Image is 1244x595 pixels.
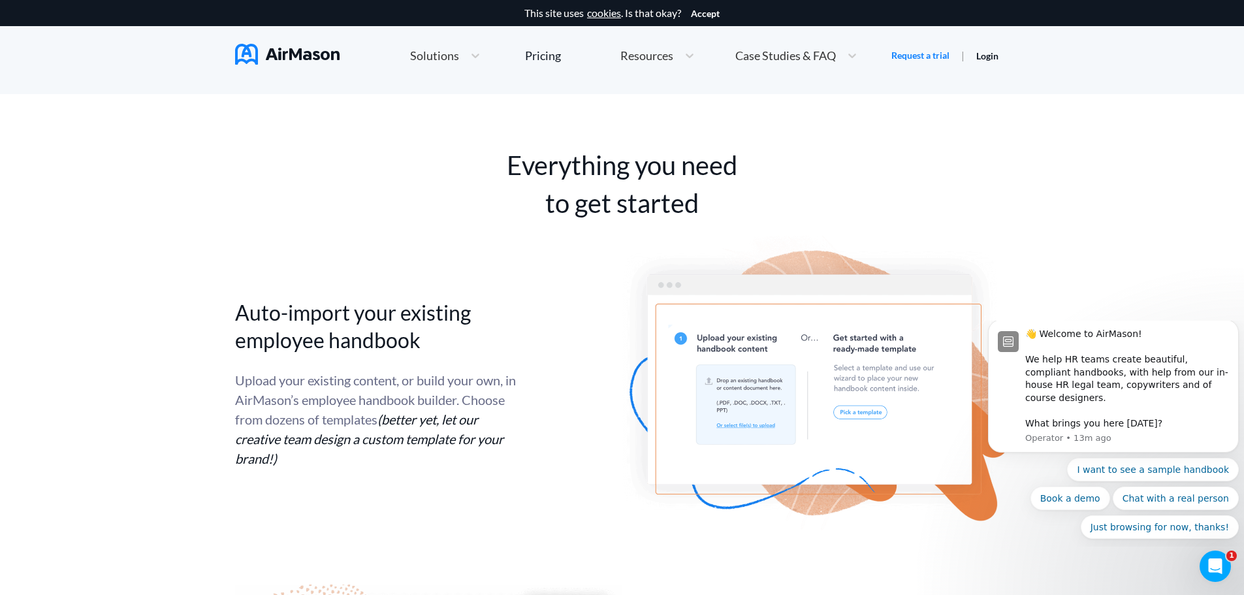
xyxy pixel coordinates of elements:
span: Solutions [410,50,459,61]
span: Case Studies & FAQ [735,50,836,61]
span: Resources [620,50,673,61]
a: Pricing [525,44,561,67]
span: 1 [1226,551,1237,561]
a: cookies [587,7,621,19]
div: Message content [42,7,246,110]
h2: Auto-import your existing employee handbook [235,299,516,354]
a: Request a trial [891,49,949,62]
button: Quick reply: I want to see a sample handbook [84,137,256,161]
p: Message from Operator, sent 13m ago [42,112,246,123]
div: Quick reply options [5,137,256,218]
button: Quick reply: Book a demo [48,166,127,189]
a: Login [976,50,998,61]
div: 👋 Welcome to AirMason! We help HR teams create beautiful, compliant handbooks, with help from our... [42,7,246,110]
div: Upload your existing content, or build your own, in AirMason’s employee handbook builder. Choose ... [235,370,516,468]
div: Pricing [525,50,561,61]
button: Quick reply: Chat with a real person [130,166,256,189]
iframe: Intercom notifications message [983,321,1244,547]
div: Everything you need to get started [502,146,742,222]
img: auto import [622,235,1010,530]
img: AirMason Logo [235,44,340,65]
span: | [961,49,965,61]
iframe: Intercom live chat [1200,551,1231,582]
button: Accept cookies [691,8,720,19]
button: Quick reply: Just browsing for now, thanks! [98,195,256,218]
img: Profile image for Operator [15,10,36,31]
span: (better yet, let our creative team design a custom template for your brand!) [235,411,503,466]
